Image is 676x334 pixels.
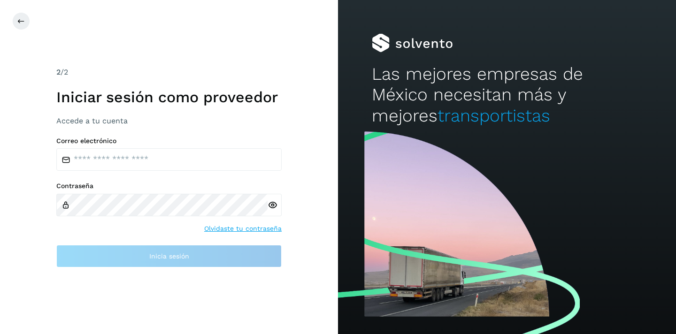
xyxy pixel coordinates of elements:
[56,137,282,145] label: Correo electrónico
[56,116,282,125] h3: Accede a tu cuenta
[204,224,282,234] a: Olvidaste tu contraseña
[56,182,282,190] label: Contraseña
[438,106,550,126] span: transportistas
[56,68,61,76] span: 2
[149,253,189,259] span: Inicia sesión
[56,88,282,106] h1: Iniciar sesión como proveedor
[56,67,282,78] div: /2
[372,64,642,126] h2: Las mejores empresas de México necesitan más y mejores
[56,245,282,267] button: Inicia sesión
